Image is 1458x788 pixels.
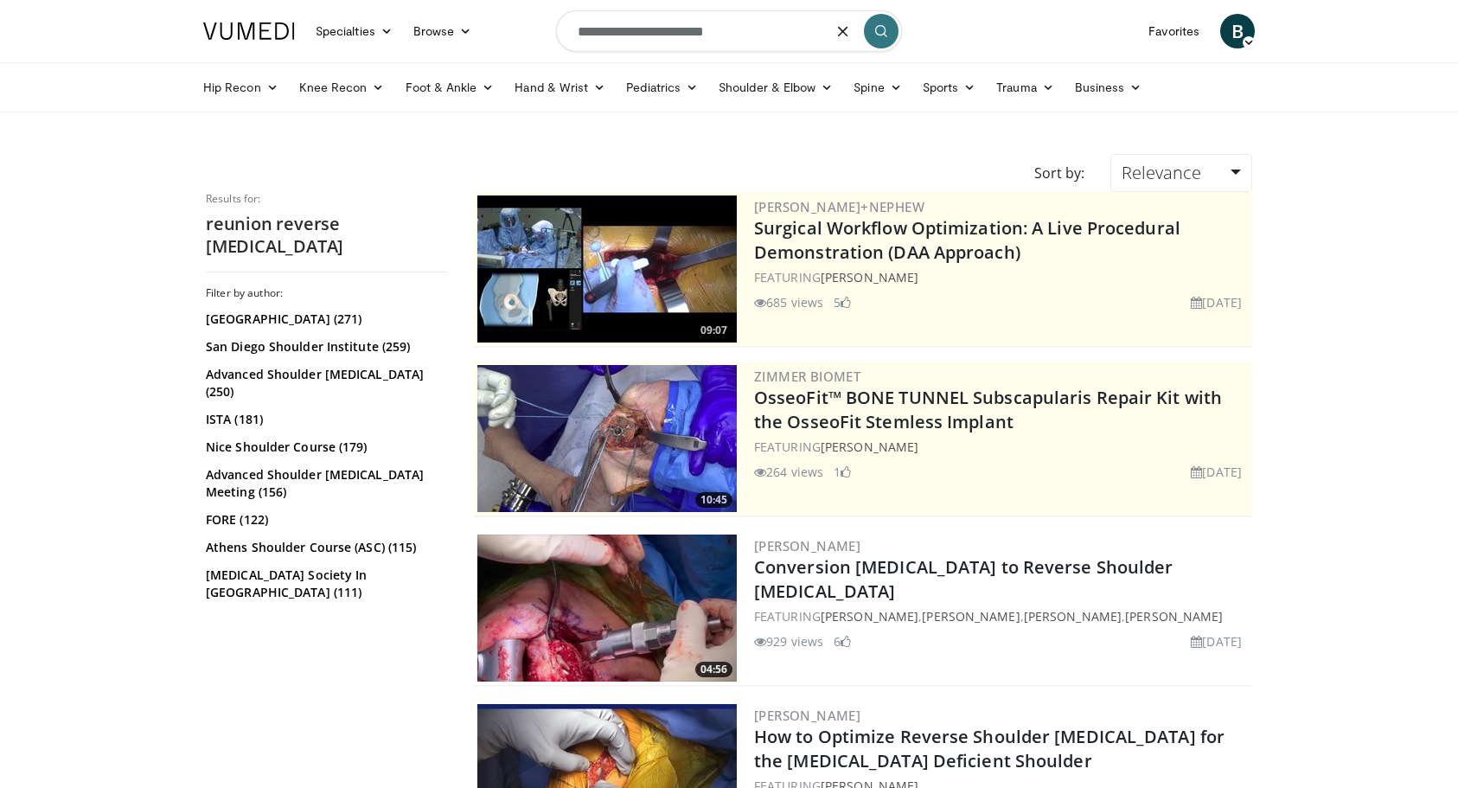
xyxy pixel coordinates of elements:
[206,411,444,428] a: ISTA (181)
[206,192,448,206] p: Results for:
[206,511,444,529] a: FORE (122)
[206,439,444,456] a: Nice Shoulder Course (179)
[754,463,823,481] li: 264 views
[754,293,823,311] li: 685 views
[477,195,737,343] a: 09:07
[193,70,289,105] a: Hip Recon
[708,70,843,105] a: Shoulder & Elbow
[1024,608,1122,625] a: [PERSON_NAME]
[754,607,1249,625] div: FEATURING , , ,
[1021,154,1097,192] div: Sort by:
[754,216,1180,264] a: Surgical Workflow Optimization: A Live Procedural Demonstration (DAA Approach)
[206,366,444,400] a: Advanced Shoulder [MEDICAL_DATA] (250)
[843,70,911,105] a: Spine
[477,535,737,682] a: 04:56
[556,10,902,52] input: Search topics, interventions
[477,195,737,343] img: bcfc90b5-8c69-4b20-afee-af4c0acaf118.300x170_q85_crop-smart_upscale.jpg
[754,555,1173,603] a: Conversion [MEDICAL_DATA] to Reverse Shoulder [MEDICAL_DATA]
[821,269,918,285] a: [PERSON_NAME]
[754,725,1225,772] a: How to Optimize Reverse Shoulder [MEDICAL_DATA] for the [MEDICAL_DATA] Deficient Shoulder
[206,466,444,501] a: Advanced Shoulder [MEDICAL_DATA] Meeting (156)
[395,70,505,105] a: Foot & Ankle
[206,338,444,356] a: San Diego Shoulder Institute (259)
[504,70,616,105] a: Hand & Wrist
[206,286,448,300] h3: Filter by author:
[754,632,823,650] li: 929 views
[754,707,860,724] a: [PERSON_NAME]
[986,70,1065,105] a: Trauma
[206,311,444,328] a: [GEOGRAPHIC_DATA] (271)
[695,492,732,508] span: 10:45
[834,463,851,481] li: 1
[1065,70,1153,105] a: Business
[754,198,924,215] a: [PERSON_NAME]+Nephew
[821,439,918,455] a: [PERSON_NAME]
[754,438,1249,456] div: FEATURING
[477,535,737,682] img: 9a80d8db-3505-4387-b959-56739587243e.300x170_q85_crop-smart_upscale.jpg
[1220,14,1255,48] a: B
[616,70,708,105] a: Pediatrics
[754,368,860,385] a: Zimmer Biomet
[821,608,918,625] a: [PERSON_NAME]
[754,537,860,554] a: [PERSON_NAME]
[1191,463,1242,481] li: [DATE]
[912,70,987,105] a: Sports
[1110,154,1252,192] a: Relevance
[695,323,732,338] span: 09:07
[403,14,483,48] a: Browse
[203,22,295,40] img: VuMedi Logo
[477,365,737,512] a: 10:45
[834,632,851,650] li: 6
[206,539,444,556] a: Athens Shoulder Course (ASC) (115)
[1138,14,1210,48] a: Favorites
[1125,608,1223,625] a: [PERSON_NAME]
[1191,632,1242,650] li: [DATE]
[834,293,851,311] li: 5
[922,608,1020,625] a: [PERSON_NAME]
[289,70,395,105] a: Knee Recon
[1191,293,1242,311] li: [DATE]
[1122,161,1201,184] span: Relevance
[477,365,737,512] img: 2f1af013-60dc-4d4f-a945-c3496bd90c6e.300x170_q85_crop-smart_upscale.jpg
[754,386,1222,433] a: OsseoFit™ BONE TUNNEL Subscapularis Repair Kit with the OsseoFit Stemless Implant
[206,567,444,601] a: [MEDICAL_DATA] Society In [GEOGRAPHIC_DATA] (111)
[206,213,448,258] h2: reunion reverse [MEDICAL_DATA]
[695,662,732,677] span: 04:56
[305,14,403,48] a: Specialties
[754,268,1249,286] div: FEATURING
